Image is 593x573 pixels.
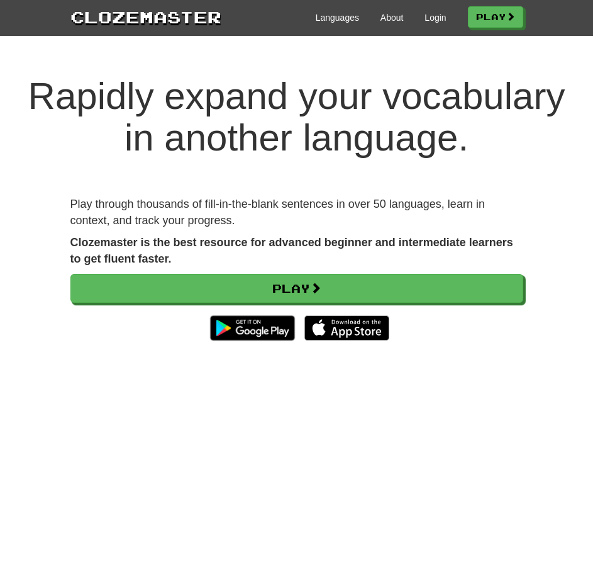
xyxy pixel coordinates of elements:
strong: Clozemaster is the best resource for advanced beginner and intermediate learners to get fluent fa... [70,236,513,265]
img: Get it on Google Play [204,309,301,347]
a: Play [468,6,523,28]
img: Download_on_the_App_Store_Badge_US-UK_135x40-25178aeef6eb6b83b96f5f2d004eda3bffbb37122de64afbaef7... [304,315,389,341]
a: Languages [316,11,359,24]
a: Play [70,274,523,303]
p: Play through thousands of fill-in-the-blank sentences in over 50 languages, learn in context, and... [70,196,523,229]
a: Login [424,11,446,24]
a: Clozemaster [70,5,221,28]
a: About [380,11,404,24]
